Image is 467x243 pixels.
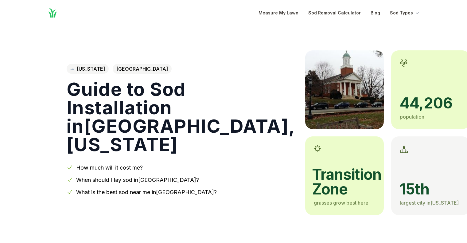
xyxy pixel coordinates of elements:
[305,50,384,129] img: A picture of Charlottesville
[400,200,459,206] span: largest city in [US_STATE]
[67,80,295,154] h1: Guide to Sod Installation in [GEOGRAPHIC_DATA] , [US_STATE]
[67,64,109,74] a: [US_STATE]
[400,182,461,197] span: 15th
[400,114,424,120] span: population
[371,9,380,17] a: Blog
[76,189,217,195] a: What is the best sod near me in[GEOGRAPHIC_DATA]?
[312,167,375,197] span: transition zone
[314,200,368,206] span: grasses grow best here
[259,9,298,17] a: Measure My Lawn
[308,9,361,17] a: Sod Removal Calculator
[76,177,199,183] a: When should I lay sod in[GEOGRAPHIC_DATA]?
[70,68,74,70] img: Virginia state outline
[390,9,420,17] button: Sod Types
[113,64,172,74] span: [GEOGRAPHIC_DATA]
[400,96,461,111] span: 44,206
[76,164,143,171] a: How much will it cost me?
